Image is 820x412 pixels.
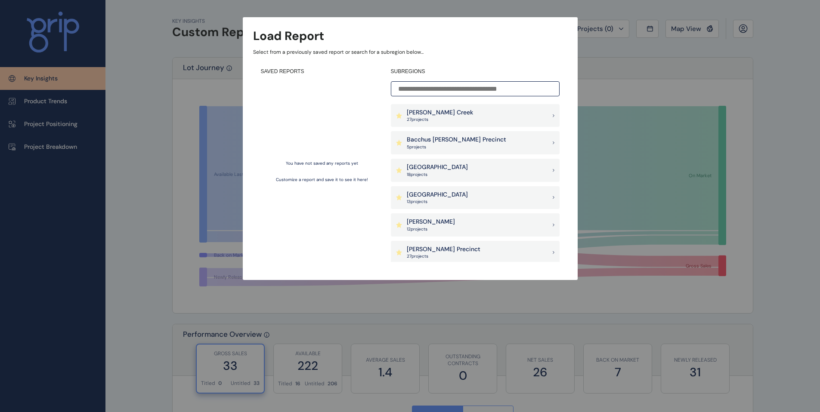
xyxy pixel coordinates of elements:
p: 12 project s [407,226,455,232]
p: 18 project s [407,172,468,178]
p: [GEOGRAPHIC_DATA] [407,163,468,172]
p: You have not saved any reports yet [286,160,358,166]
p: [PERSON_NAME] Precinct [407,245,480,254]
p: 5 project s [407,144,506,150]
h3: Load Report [253,28,324,44]
h4: SUBREGIONS [391,68,560,75]
p: [PERSON_NAME] [407,218,455,226]
p: 13 project s [407,199,468,205]
p: [GEOGRAPHIC_DATA] [407,191,468,199]
h4: SAVED REPORTS [261,68,383,75]
p: Customize a report and save it to see it here! [276,177,368,183]
p: [PERSON_NAME] Creek [407,108,473,117]
p: 27 project s [407,253,480,259]
p: 27 project s [407,117,473,123]
p: Select from a previously saved report or search for a subregion below... [253,49,567,56]
p: Bacchus [PERSON_NAME] Precinct [407,135,506,144]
